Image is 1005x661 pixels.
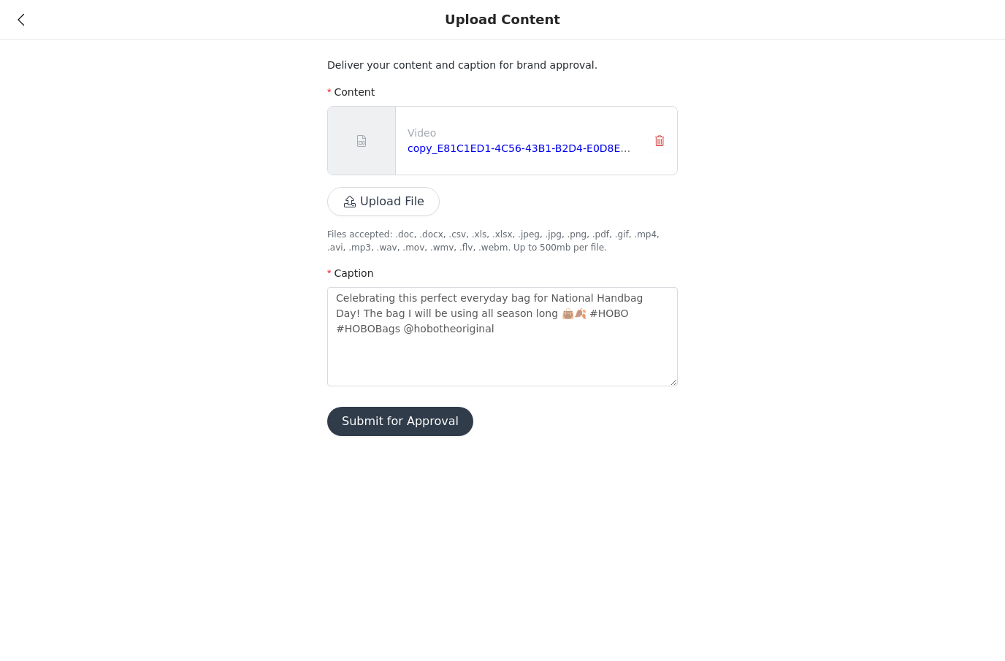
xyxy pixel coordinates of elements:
span: Upload File [327,196,440,208]
button: Submit for Approval [327,407,473,436]
p: Deliver your content and caption for brand approval. [327,58,678,73]
p: Files accepted: .doc, .docx, .csv, .xls, .xlsx, .jpeg, .jpg, .png, .pdf, .gif, .mp4, .avi, .mp3, ... [327,228,678,254]
p: Video [408,126,636,141]
button: Upload File [327,187,440,216]
label: Content [327,86,375,98]
label: Caption [327,267,374,279]
a: copy_E81C1ED1-4C56-43B1-B2D4-E0D8E4EDC37B.MOV [408,142,695,154]
div: Upload Content [445,12,560,28]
